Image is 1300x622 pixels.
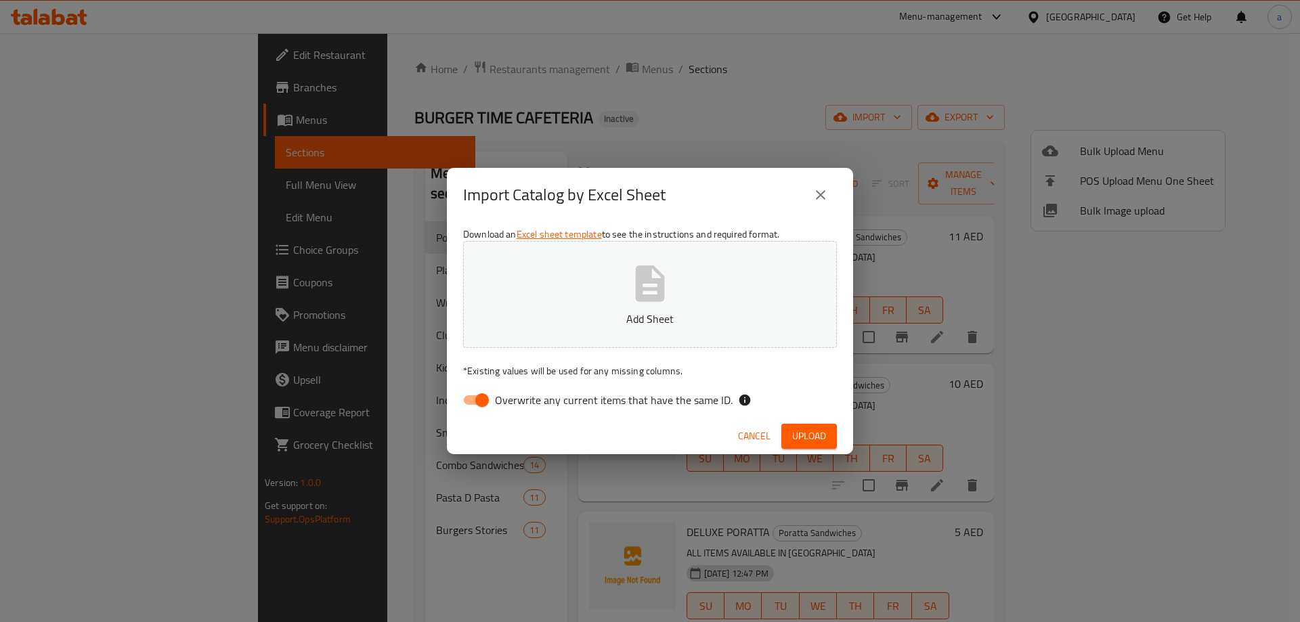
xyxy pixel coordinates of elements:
span: Cancel [738,428,771,445]
div: Download an to see the instructions and required format. [447,222,853,418]
a: Excel sheet template [517,225,602,243]
button: Upload [781,424,837,449]
button: Cancel [733,424,776,449]
p: Add Sheet [484,311,816,327]
button: Add Sheet [463,241,837,348]
button: close [804,179,837,211]
h2: Import Catalog by Excel Sheet [463,184,666,206]
span: Overwrite any current items that have the same ID. [495,392,733,408]
p: Existing values will be used for any missing columns. [463,364,837,378]
span: Upload [792,428,826,445]
svg: If the overwrite option isn't selected, then the items that match an existing ID will be ignored ... [738,393,752,407]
